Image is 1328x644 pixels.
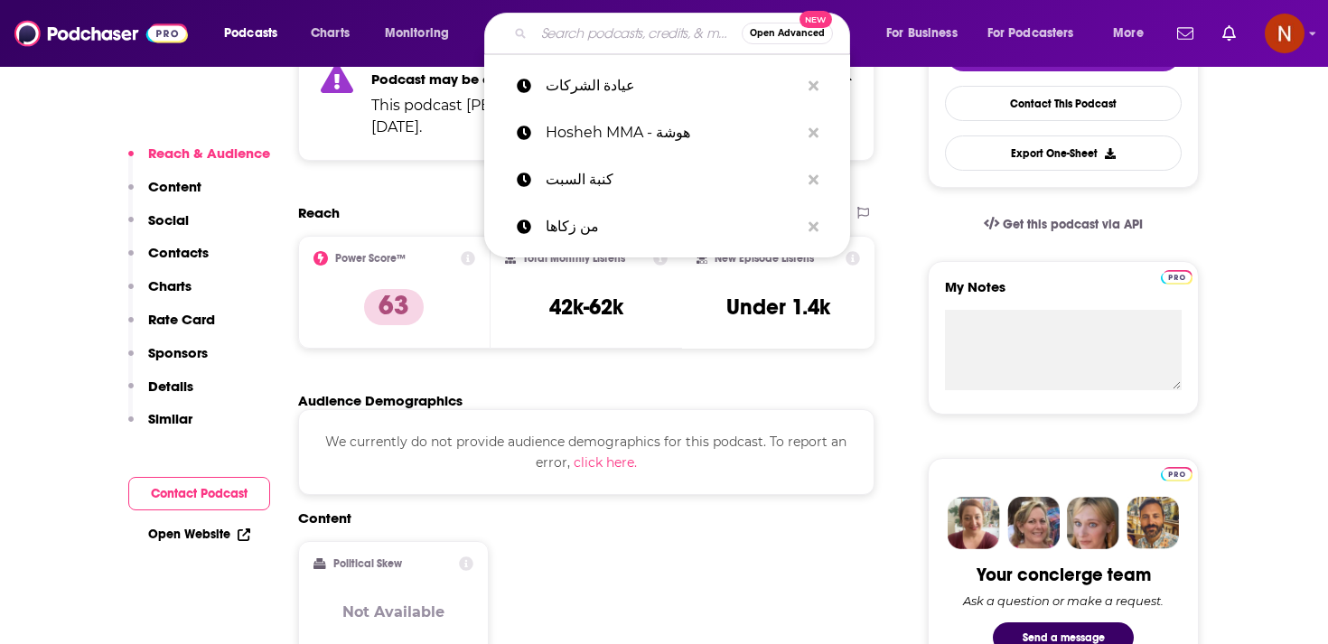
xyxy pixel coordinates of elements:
p: Sponsors [148,344,208,361]
img: Podchaser Pro [1161,270,1192,285]
button: open menu [976,19,1100,48]
strong: Podcast may be on a hiatus or finished [371,70,628,88]
a: من زكاها [484,203,850,250]
img: Podchaser - Follow, Share and Rate Podcasts [14,16,188,51]
button: Social [128,211,189,245]
button: Contacts [128,244,209,277]
h2: Content [298,509,860,527]
a: Contact This Podcast [945,86,1182,121]
span: For Podcasters [987,21,1074,46]
div: Your concierge team [977,564,1151,586]
label: My Notes [945,278,1182,310]
span: For Business [886,21,958,46]
p: Reach & Audience [148,145,270,162]
p: كنبة السبت [546,156,800,203]
span: Charts [311,21,350,46]
span: New [800,11,832,28]
button: Contact Podcast [128,477,270,510]
button: Sponsors [128,344,208,378]
img: Jon Profile [1127,497,1179,549]
a: Show notifications dropdown [1170,18,1201,49]
span: Podcasts [224,21,277,46]
a: Open Website [148,527,250,542]
h2: New Episode Listens [715,252,814,265]
h3: 42k-62k [549,294,623,321]
button: open menu [211,19,301,48]
div: Ask a question or make a request. [963,593,1164,608]
h2: Audience Demographics [298,392,463,409]
span: Open Advanced [750,29,825,38]
a: Get this podcast via API [969,202,1157,247]
a: Show notifications dropdown [1215,18,1243,49]
span: Get this podcast via API [1003,217,1143,232]
span: More [1113,21,1144,46]
div: Search podcasts, credits, & more... [501,13,867,54]
p: Contacts [148,244,209,261]
span: Monitoring [385,21,449,46]
p: Details [148,378,193,395]
img: Barbara Profile [1007,497,1060,549]
a: Hosheh MMA - هوشة [484,109,850,156]
img: Jules Profile [1067,497,1119,549]
a: كنبة السبت [484,156,850,203]
img: User Profile [1265,14,1305,53]
h2: Reach [298,204,340,221]
button: Show profile menu [1265,14,1305,53]
section: Click to expand status details [298,39,874,161]
h2: Political Skew [333,557,402,570]
p: Hosheh MMA - هوشة [546,109,800,156]
p: Charts [148,277,192,294]
button: Export One-Sheet [945,135,1182,171]
button: Details [128,378,193,411]
img: Sydney Profile [948,497,1000,549]
button: Content [128,178,201,211]
h3: Not Available [342,603,444,621]
p: This podcast [PERSON_NAME]'t released an episode since [DATE]. [371,95,828,138]
p: Content [148,178,201,195]
a: عيادة الشركات [484,62,850,109]
a: Pro website [1161,464,1192,481]
span: We currently do not provide audience demographics for this podcast. To report an error, [325,434,846,470]
button: Rate Card [128,311,215,344]
button: Charts [128,277,192,311]
h2: Total Monthly Listens [523,252,625,265]
span: Logged in as AdelNBM [1265,14,1305,53]
a: Charts [299,19,360,48]
button: open menu [1100,19,1166,48]
p: من زكاها [546,203,800,250]
button: click here. [574,453,637,472]
button: Reach & Audience [128,145,270,178]
img: Podchaser Pro [1161,467,1192,481]
h3: Under 1.4k [726,294,830,321]
p: 63 [364,289,424,325]
p: Similar [148,410,192,427]
input: Search podcasts, credits, & more... [534,19,742,48]
button: open menu [874,19,980,48]
a: Pro website [1161,267,1192,285]
button: Open AdvancedNew [742,23,833,44]
p: Rate Card [148,311,215,328]
h2: Power Score™ [335,252,406,265]
p: عيادة الشركات [546,62,800,109]
button: Similar [128,410,192,443]
p: Social [148,211,189,229]
button: open menu [372,19,472,48]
